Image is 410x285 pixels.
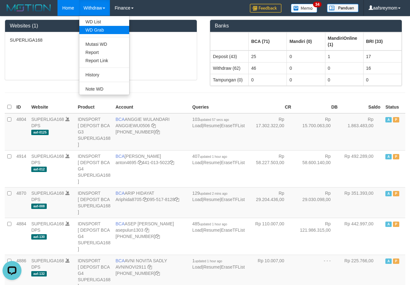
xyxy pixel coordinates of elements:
img: Button%20Memo.svg [291,4,317,13]
a: WD List [79,18,129,26]
td: 0 [249,74,287,86]
span: BCA [116,117,125,122]
td: IDNSPORT [ DEPOSIT BCA G3 SUPERLIGA168 ] [75,113,113,151]
td: 0 [287,74,325,86]
td: [PERSON_NAME] 441-013-5022 [113,150,190,187]
th: Group: activate to sort column ascending [363,32,401,50]
td: 0 [287,50,325,62]
span: updated 1 hour ago [200,155,227,158]
a: Note WD [79,85,129,93]
td: IDNSPORT [ DEPOSIT BCA SUPERLIGA168 ] [75,187,113,218]
a: Resume [203,197,220,202]
td: 0 [325,62,363,74]
a: Copy 4062280135 to clipboard [155,271,160,276]
a: EraseTFList [221,160,244,165]
th: Account [113,101,190,113]
span: BCA [116,221,125,226]
span: 129 [192,191,227,196]
td: 17 [363,50,401,62]
a: Load [192,228,202,233]
span: BCA [116,191,125,196]
span: | | [192,154,245,165]
td: DPS [29,218,75,255]
a: Load [192,160,202,165]
td: Tampungan (0) [210,74,249,86]
span: 103 [192,117,229,122]
a: AVNINOVI2911 [116,264,146,270]
a: Copy 4410135022 to clipboard [170,160,174,165]
td: DPS [29,187,75,218]
a: asepulun1303 [116,228,143,233]
td: Rp 492.289,00 [340,150,383,187]
td: 25 [249,50,287,62]
td: 0 [325,74,363,86]
span: aaf-132 [31,271,47,276]
span: updated 57 secs ago [200,118,229,122]
td: DPS [29,150,75,187]
a: anton4695 [116,160,136,165]
th: Website [29,101,75,113]
a: Ariphida8705 [116,197,142,202]
td: ASEP [PERSON_NAME] [PHONE_NUMBER] [113,218,190,255]
th: Group: activate to sort column ascending [287,32,325,50]
td: 0 [287,62,325,74]
span: 485 [192,221,227,226]
td: IDNSPORT [ DEPOSIT BCA G4 SUPERLIGA168 ] [75,218,113,255]
td: 4884 [14,218,29,255]
a: Load [192,264,202,270]
a: SUPERLIGA168 [31,154,64,159]
a: SUPERLIGA168 [31,258,64,263]
a: SUPERLIGA168 [31,221,64,226]
img: MOTION_logo.png [5,3,53,13]
td: 1 [325,50,363,62]
span: updated 1 hour ago [195,259,222,263]
td: 4870 [14,187,29,218]
td: Rp 58.600.140,00 [294,150,340,187]
h3: Websites (1) [10,23,192,29]
span: | | [192,221,245,233]
td: Rp 29.030.098,00 [294,187,340,218]
th: DB [294,101,340,113]
a: Copy ANGGIEWU0506 to clipboard [151,123,156,128]
span: Paused [393,191,399,196]
span: Active [385,191,392,196]
td: ARIP HIDAYAT 095-517-8128 [113,187,190,218]
p: SUPERLIGA168 [10,37,192,43]
a: SUPERLIGA168 [31,191,64,196]
a: Copy asepulun1303 to clipboard [145,228,149,233]
span: aaf-008 [31,204,47,209]
a: Copy 4062281875 to clipboard [155,234,160,239]
td: Rp 110.007,00 [247,218,294,255]
td: Rp 17.302.322,00 [247,113,294,151]
span: Active [385,258,392,264]
td: DPS [29,113,75,151]
h3: Banks [215,23,397,29]
a: EraseTFList [221,123,244,128]
th: CR [247,101,294,113]
td: 16 [363,62,401,74]
a: Resume [203,228,220,233]
span: | | [192,258,245,270]
td: Rp 121.986.315,00 [294,218,340,255]
a: WD Grab [79,26,129,34]
td: 4914 [14,150,29,187]
span: BCA [116,154,125,159]
span: BCA [116,258,125,263]
a: Resume [203,160,220,165]
td: Withdraw (62) [210,62,249,74]
td: IDNSPORT [ DEPOSIT BCA G4 SUPERLIGA168 ] [75,150,113,187]
a: Mutasi WD [79,40,129,48]
th: Status [383,101,405,113]
span: aaf-130 [31,234,47,240]
span: Active [385,222,392,227]
a: Report Link [79,56,129,65]
img: Feedback.jpg [250,4,281,13]
td: Rp 15.700.063,00 [294,113,340,151]
th: ID [14,101,29,113]
th: Product [75,101,113,113]
td: 46 [249,62,287,74]
a: Copy 4062213373 to clipboard [155,129,160,134]
a: EraseTFList [221,197,244,202]
td: 0 [363,74,401,86]
span: aaf-0125 [31,130,49,135]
